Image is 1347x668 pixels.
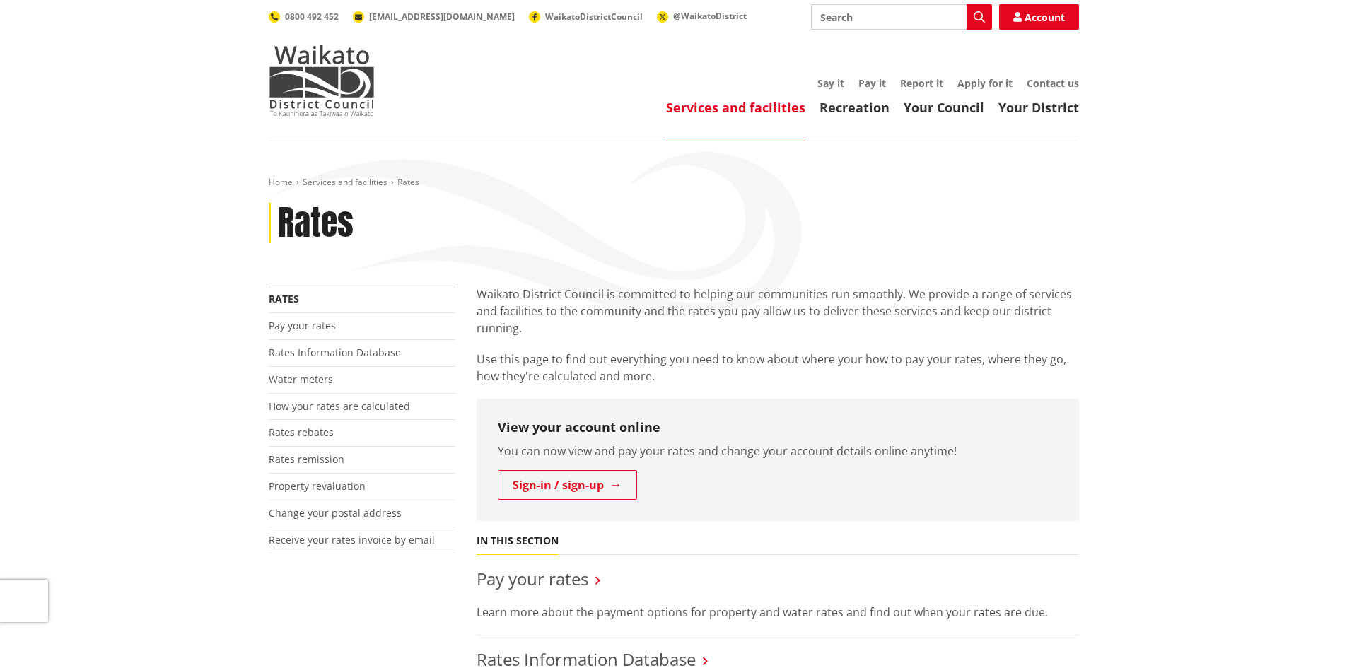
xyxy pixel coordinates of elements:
[285,11,339,23] span: 0800 492 452
[353,11,515,23] a: [EMAIL_ADDRESS][DOMAIN_NAME]
[269,177,1079,189] nav: breadcrumb
[269,533,435,546] a: Receive your rates invoice by email
[820,99,890,116] a: Recreation
[477,567,588,590] a: Pay your rates
[269,11,339,23] a: 0800 492 452
[957,76,1013,90] a: Apply for it
[269,426,334,439] a: Rates rebates
[477,604,1079,621] p: Learn more about the payment options for property and water rates and find out when your rates ar...
[477,351,1079,385] p: Use this page to find out everything you need to know about where your how to pay your rates, whe...
[269,506,402,520] a: Change your postal address
[369,11,515,23] span: [EMAIL_ADDRESS][DOMAIN_NAME]
[269,452,344,466] a: Rates remission
[269,479,366,493] a: Property revaluation
[657,10,747,22] a: @WaikatoDistrict
[269,45,375,116] img: Waikato District Council - Te Kaunihera aa Takiwaa o Waikato
[498,420,1058,435] h3: View your account online
[904,99,984,116] a: Your Council
[811,4,992,30] input: Search input
[269,346,401,359] a: Rates Information Database
[303,176,387,188] a: Services and facilities
[900,76,943,90] a: Report it
[278,203,354,244] h1: Rates
[269,373,333,386] a: Water meters
[1027,76,1079,90] a: Contact us
[498,443,1058,459] p: You can now view and pay your rates and change your account details online anytime!
[858,76,886,90] a: Pay it
[269,399,410,413] a: How your rates are calculated
[477,286,1079,336] p: Waikato District Council is committed to helping our communities run smoothly. We provide a range...
[529,11,643,23] a: WaikatoDistrictCouncil
[269,292,299,305] a: Rates
[477,535,559,547] h5: In this section
[817,76,844,90] a: Say it
[269,319,336,332] a: Pay your rates
[269,176,293,188] a: Home
[998,99,1079,116] a: Your District
[666,99,805,116] a: Services and facilities
[545,11,643,23] span: WaikatoDistrictCouncil
[498,470,637,500] a: Sign-in / sign-up
[673,10,747,22] span: @WaikatoDistrict
[999,4,1079,30] a: Account
[397,176,419,188] span: Rates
